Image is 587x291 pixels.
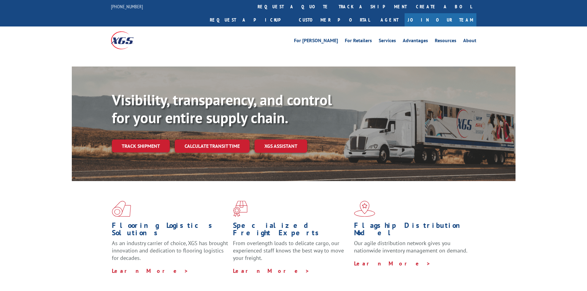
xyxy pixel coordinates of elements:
a: Advantages [403,38,428,45]
a: Services [379,38,396,45]
a: [PHONE_NUMBER] [111,3,143,10]
span: Our agile distribution network gives you nationwide inventory management on demand. [354,240,467,254]
h1: Specialized Freight Experts [233,222,349,240]
a: For Retailers [345,38,372,45]
a: For [PERSON_NAME] [294,38,338,45]
img: xgs-icon-total-supply-chain-intelligence-red [112,201,131,217]
b: Visibility, transparency, and control for your entire supply chain. [112,90,332,127]
span: As an industry carrier of choice, XGS has brought innovation and dedication to flooring logistics... [112,240,228,261]
a: Track shipment [112,139,170,152]
h1: Flagship Distribution Model [354,222,471,240]
a: XGS ASSISTANT [255,139,307,153]
a: Learn More > [233,267,310,274]
h1: Flooring Logistics Solutions [112,222,228,240]
a: Customer Portal [294,13,374,26]
a: Agent [374,13,405,26]
img: xgs-icon-focused-on-flooring-red [233,201,247,217]
a: Join Our Team [405,13,476,26]
p: From overlength loads to delicate cargo, our experienced staff knows the best way to move your fr... [233,240,349,267]
a: Calculate transit time [175,139,250,153]
a: Request a pickup [205,13,294,26]
a: About [463,38,476,45]
a: Resources [435,38,456,45]
a: Learn More > [354,260,431,267]
img: xgs-icon-flagship-distribution-model-red [354,201,375,217]
a: Learn More > [112,267,189,274]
